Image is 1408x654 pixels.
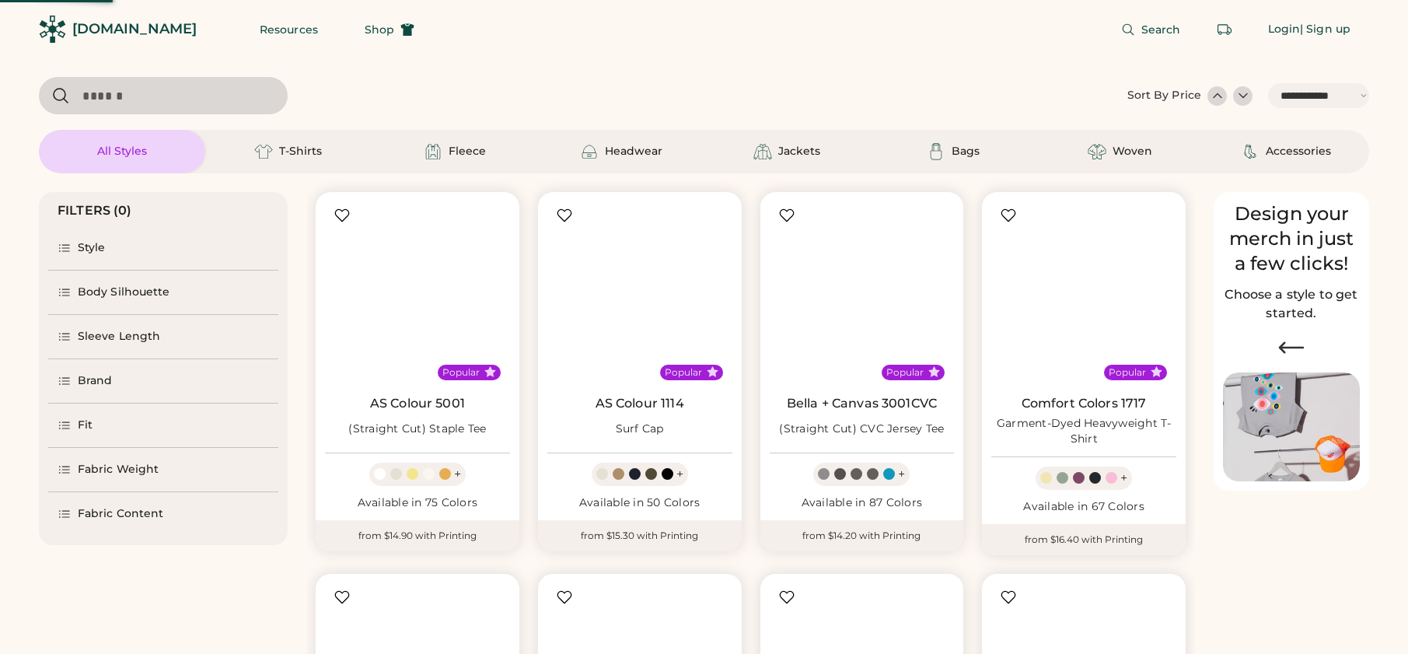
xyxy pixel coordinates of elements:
a: Comfort Colors 1717 [1022,396,1147,411]
div: T-Shirts [279,144,322,159]
div: Headwear [605,144,662,159]
div: (Straight Cut) Staple Tee [348,421,486,437]
a: AS Colour 1114 [596,396,684,411]
img: Accessories Icon [1241,142,1260,161]
div: Popular [1109,366,1146,379]
span: Shop [365,24,394,35]
div: Popular [886,366,924,379]
img: Headwear Icon [580,142,599,161]
div: Popular [442,366,480,379]
div: FILTERS (0) [58,201,132,220]
div: Fit [78,418,93,433]
div: | Sign up [1300,22,1350,37]
div: Available in 87 Colors [770,495,955,511]
a: Bella + Canvas 3001CVC [787,396,937,411]
img: AS Colour 1114 Surf Cap [547,201,732,386]
div: Bags [952,144,980,159]
div: Style [78,240,106,256]
div: Brand [78,373,113,389]
button: Shop [346,14,433,45]
span: Search [1141,24,1181,35]
a: AS Colour 5001 [370,396,465,411]
div: All Styles [97,144,147,159]
div: Body Silhouette [78,285,170,300]
div: from $15.30 with Printing [538,520,742,551]
img: Bags Icon [927,142,945,161]
div: Available in 67 Colors [991,499,1176,515]
div: Jackets [778,144,820,159]
img: T-Shirts Icon [254,142,273,161]
img: Fleece Icon [424,142,442,161]
button: Retrieve an order [1209,14,1240,45]
div: Sleeve Length [78,329,160,344]
button: Resources [241,14,337,45]
button: Popular Style [484,366,496,378]
div: (Straight Cut) CVC Jersey Tee [779,421,944,437]
div: Fleece [449,144,486,159]
div: Available in 50 Colors [547,495,732,511]
img: Woven Icon [1088,142,1106,161]
img: Rendered Logo - Screens [39,16,66,43]
div: Fabric Content [78,506,163,522]
img: Comfort Colors 1717 Garment-Dyed Heavyweight T-Shirt [991,201,1176,386]
div: + [676,466,683,483]
div: Sort By Price [1127,88,1201,103]
img: AS Colour 5001 (Straight Cut) Staple Tee [325,201,510,386]
button: Search [1102,14,1200,45]
h2: Choose a style to get started. [1223,285,1360,323]
img: BELLA + CANVAS 3001CVC (Straight Cut) CVC Jersey Tee [770,201,955,386]
div: Popular [665,366,702,379]
div: Design your merch in just a few clicks! [1223,201,1360,276]
button: Popular Style [1151,366,1162,378]
div: from $14.20 with Printing [760,520,964,551]
div: from $16.40 with Printing [982,524,1186,555]
div: Fabric Weight [78,462,159,477]
div: Login [1268,22,1301,37]
div: + [1120,470,1127,487]
button: Popular Style [928,366,940,378]
button: Popular Style [707,366,718,378]
div: Available in 75 Colors [325,495,510,511]
img: Jackets Icon [753,142,772,161]
div: Woven [1113,144,1152,159]
div: Accessories [1266,144,1331,159]
div: [DOMAIN_NAME] [72,19,197,39]
img: Image of Lisa Congdon Eye Print on T-Shirt and Hat [1223,372,1360,482]
div: from $14.90 with Printing [316,520,519,551]
iframe: Front Chat [1334,584,1401,651]
div: Surf Cap [616,421,664,437]
div: Garment-Dyed Heavyweight T-Shirt [991,416,1176,447]
div: + [454,466,461,483]
div: + [898,466,905,483]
